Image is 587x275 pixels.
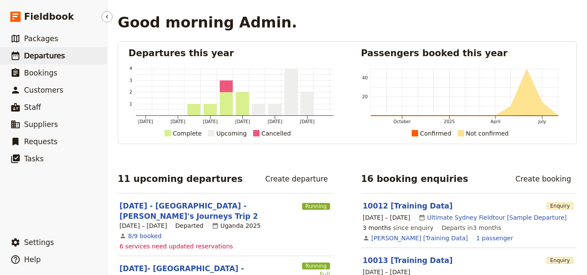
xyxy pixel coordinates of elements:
a: Ultimate Sydney Fieldtour [Sample Departure] [427,213,567,222]
tspan: 1 [129,102,132,106]
span: Enquiry [547,202,573,209]
span: Departures [24,51,65,60]
div: Departed [175,221,204,230]
span: Packages [24,34,58,43]
span: Bookings [24,69,57,77]
div: Complete [173,128,202,139]
tspan: 40 [362,76,368,80]
span: Customers [24,86,63,94]
tspan: 2 [129,90,132,94]
h2: 16 booking enquiries [361,172,468,185]
a: 10012 [Training Data] [363,202,452,210]
span: Fieldbook [24,10,74,23]
tspan: [DATE] [203,119,217,124]
span: Settings [24,238,54,247]
span: [DATE] – [DATE] [119,221,167,230]
button: Hide menu [101,11,113,22]
tspan: [DATE] [235,119,250,124]
div: Cancelled [261,128,291,139]
span: Help [24,255,41,264]
a: [PERSON_NAME] [Training Data] [371,234,468,242]
a: Create departure [260,172,333,186]
span: 3 months [363,224,391,231]
a: Create booking [510,172,577,186]
span: Running [302,203,330,210]
tspan: [DATE] [171,119,185,124]
div: Upcoming [216,128,247,139]
span: 6 services need updated reservations [119,242,233,251]
span: Running [302,263,330,269]
span: Suppliers [24,120,58,129]
tspan: October [394,119,411,124]
tspan: 3 [129,78,132,83]
a: View the passengers for this booking [476,234,513,242]
span: since enquiry [363,224,434,232]
tspan: April [490,119,500,124]
span: Staff [24,103,41,112]
span: [DATE] – [DATE] [363,213,410,222]
tspan: [DATE] [300,119,315,124]
h2: Passengers booked this year [361,47,566,60]
a: [DATE] - [GEOGRAPHIC_DATA] -[PERSON_NAME]'s Journeys Trip 2 [119,201,299,221]
h2: Departures this year [128,47,333,60]
div: Not confirmed [466,128,509,139]
tspan: [DATE] [268,119,282,124]
span: Tasks [24,154,44,163]
a: View the bookings for this departure [128,232,162,240]
tspan: 4 [129,66,132,71]
tspan: [DATE] [138,119,153,124]
tspan: 2025 [444,119,455,124]
span: Departs in 3 months [442,224,501,232]
h2: 11 upcoming departures [118,172,243,185]
div: Confirmed [420,128,451,139]
a: 10013 [Training Data] [363,256,452,265]
tspan: 20 [362,94,368,99]
span: Enquiry [547,257,573,264]
h1: Good morning Admin. [118,14,297,31]
span: Requests [24,137,58,146]
tspan: July [538,119,546,124]
div: Uganda 2025 [212,221,261,230]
